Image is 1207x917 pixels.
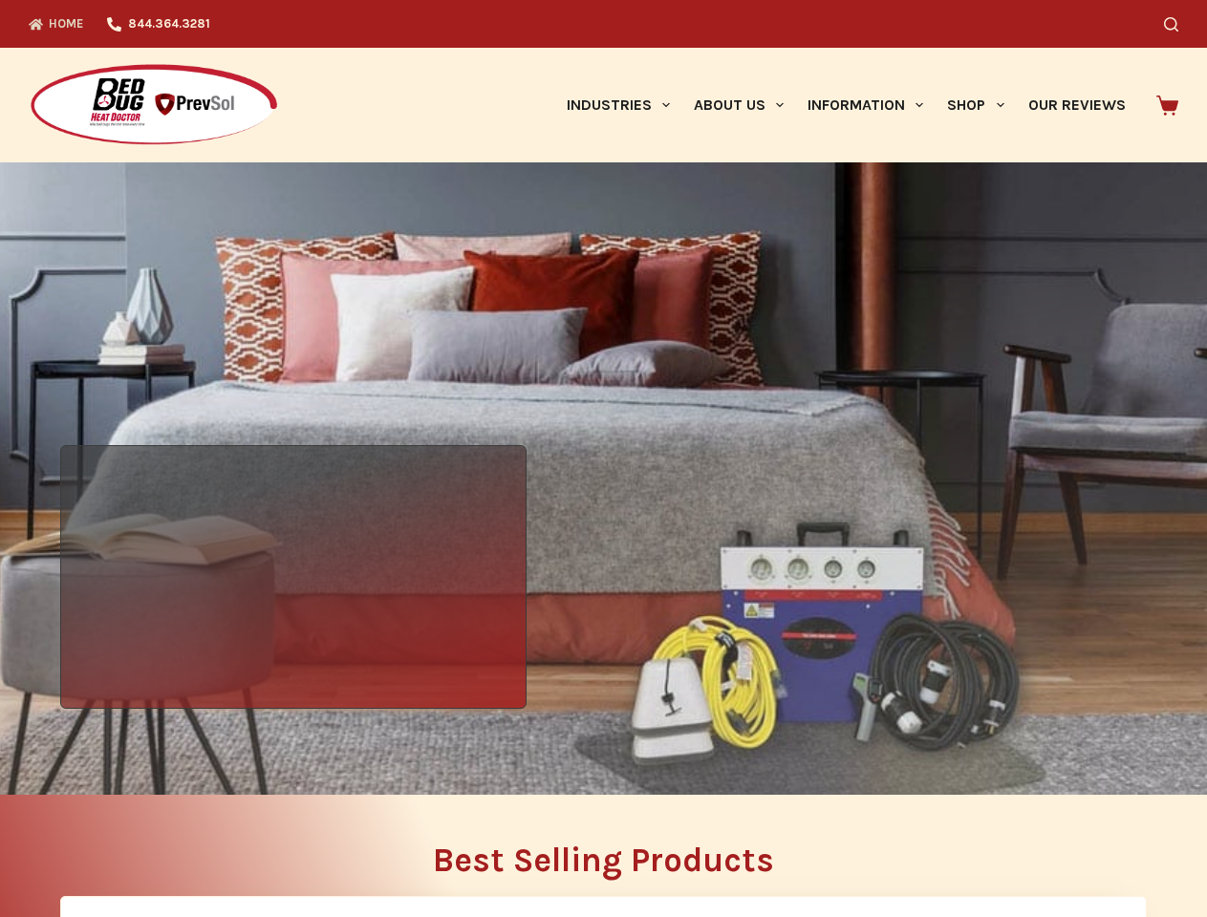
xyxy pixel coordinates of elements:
[1164,17,1178,32] button: Search
[681,48,795,162] a: About Us
[796,48,936,162] a: Information
[936,48,1016,162] a: Shop
[60,843,1147,877] h2: Best Selling Products
[29,63,279,148] img: Prevsol/Bed Bug Heat Doctor
[1016,48,1137,162] a: Our Reviews
[554,48,1137,162] nav: Primary
[554,48,681,162] a: Industries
